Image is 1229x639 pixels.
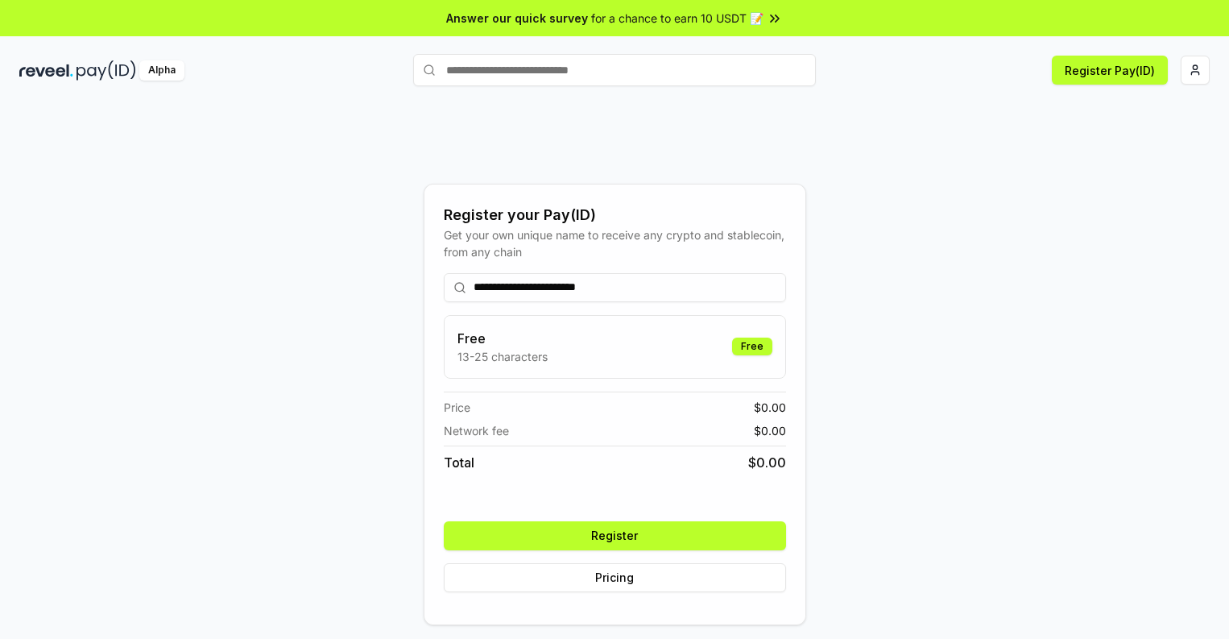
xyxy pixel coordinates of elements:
[77,60,136,81] img: pay_id
[748,453,786,472] span: $ 0.00
[446,10,588,27] span: Answer our quick survey
[732,338,772,355] div: Free
[19,60,73,81] img: reveel_dark
[444,204,786,226] div: Register your Pay(ID)
[457,348,548,365] p: 13-25 characters
[754,422,786,439] span: $ 0.00
[1052,56,1168,85] button: Register Pay(ID)
[444,422,509,439] span: Network fee
[444,521,786,550] button: Register
[457,329,548,348] h3: Free
[444,563,786,592] button: Pricing
[444,226,786,260] div: Get your own unique name to receive any crypto and stablecoin, from any chain
[591,10,763,27] span: for a chance to earn 10 USDT 📝
[139,60,184,81] div: Alpha
[444,399,470,416] span: Price
[444,453,474,472] span: Total
[754,399,786,416] span: $ 0.00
